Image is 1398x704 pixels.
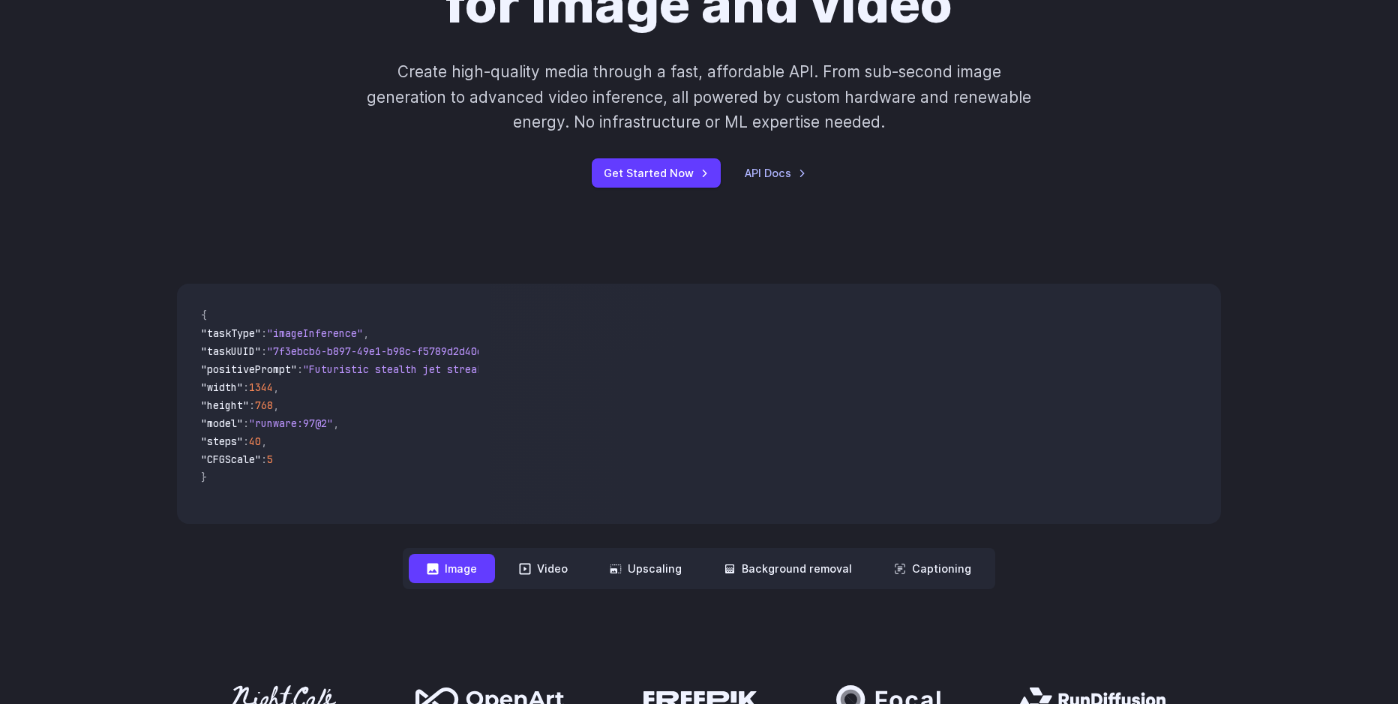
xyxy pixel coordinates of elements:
span: "model" [201,417,243,430]
span: "taskUUID" [201,344,261,358]
span: , [261,435,267,448]
span: "height" [201,399,249,412]
span: : [249,399,255,412]
button: Captioning [876,554,989,583]
a: API Docs [745,164,806,182]
button: Video [501,554,586,583]
span: "Futuristic stealth jet streaking through a neon-lit cityscape with glowing purple exhaust" [303,363,849,376]
span: , [363,326,369,340]
span: 1344 [249,381,273,394]
span: : [243,417,249,430]
span: { [201,308,207,322]
span: "positivePrompt" [201,363,297,376]
span: "imageInference" [267,326,363,340]
span: 768 [255,399,273,412]
span: , [273,381,279,394]
button: Image [409,554,495,583]
a: Get Started Now [592,158,721,188]
button: Background removal [706,554,870,583]
span: 5 [267,453,273,466]
button: Upscaling [592,554,700,583]
span: "7f3ebcb6-b897-49e1-b98c-f5789d2d40d7" [267,344,495,358]
span: : [243,435,249,448]
span: : [297,363,303,376]
span: , [273,399,279,412]
span: "CFGScale" [201,453,261,466]
span: : [261,453,267,466]
span: , [333,417,339,430]
p: Create high-quality media through a fast, affordable API. From sub-second image generation to adv... [365,59,1033,134]
span: "steps" [201,435,243,448]
span: 40 [249,435,261,448]
span: "taskType" [201,326,261,340]
span: "runware:97@2" [249,417,333,430]
span: : [261,344,267,358]
span: "width" [201,381,243,394]
span: : [243,381,249,394]
span: : [261,326,267,340]
span: } [201,471,207,484]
